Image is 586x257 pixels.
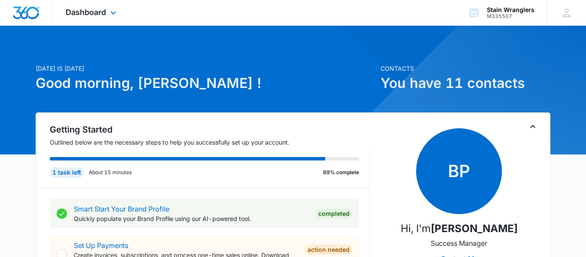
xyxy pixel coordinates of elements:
[36,73,375,94] h1: Good morning, [PERSON_NAME] !
[36,64,375,73] p: [DATE] is [DATE]
[381,73,550,94] h1: You have 11 contacts
[74,214,309,223] p: Quickly populate your Brand Profile using our AI-powered tool.
[66,8,106,17] span: Dashboard
[528,121,538,132] button: Toggle Collapse
[401,221,518,236] p: Hi, I'm
[74,205,169,213] a: Smart Start Your Brand Profile
[74,241,128,250] a: Set Up Payments
[416,128,502,214] span: BP
[431,238,487,248] p: Success Manager
[323,169,359,176] p: 89% complete
[50,167,84,178] div: 1 task left
[431,222,518,235] strong: [PERSON_NAME]
[487,13,535,19] div: account id
[487,6,535,13] div: account name
[316,209,352,219] div: Completed
[50,123,370,136] h2: Getting Started
[89,169,132,176] p: About 15 minutes
[50,138,370,147] p: Outlined below are the necessary steps to help you successfully set up your account.
[381,64,550,73] p: Contacts
[305,245,352,255] div: Action Needed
